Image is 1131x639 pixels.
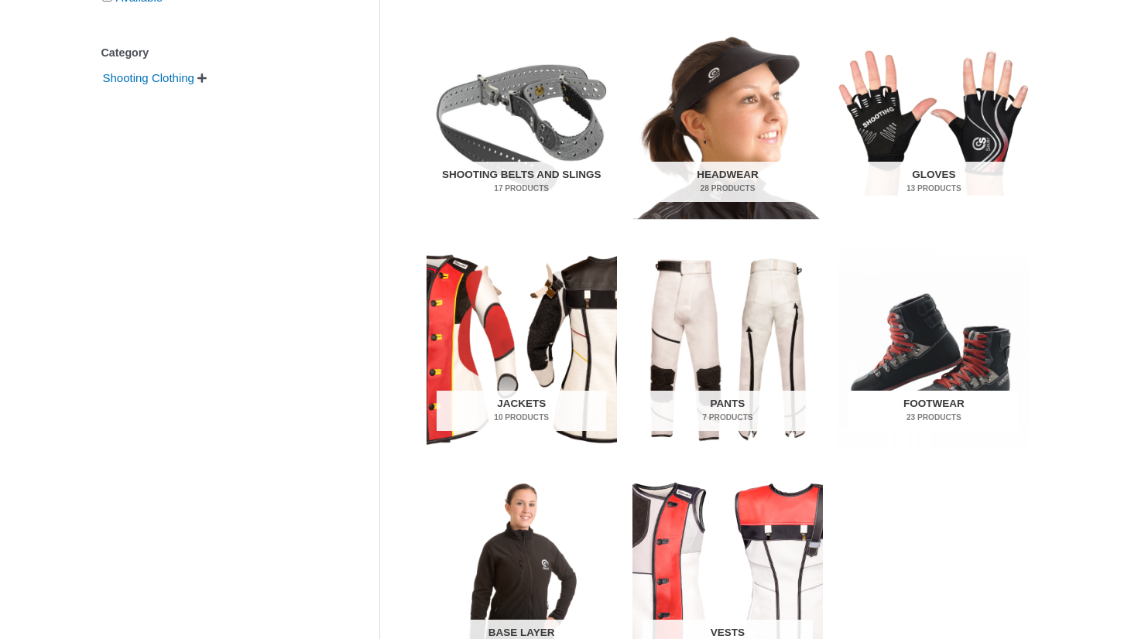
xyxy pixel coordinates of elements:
[632,250,823,449] img: Pants
[197,73,207,84] span: 
[838,250,1029,449] a: Visit product category Footwear
[643,412,812,423] mark: 7 Products
[643,162,812,202] h2: Headwear
[427,21,617,220] img: Shooting Belts and Slings
[849,412,1019,423] mark: 23 Products
[643,391,812,431] h2: Pants
[838,250,1029,449] img: Footwear
[437,391,606,431] h2: Jackets
[849,391,1019,431] h2: Footwear
[101,65,196,91] span: Shooting Clothing
[643,183,812,194] mark: 28 Products
[427,21,617,220] a: Visit product category Shooting Belts and Slings
[632,21,823,220] a: Visit product category Headwear
[101,70,196,84] a: Shooting Clothing
[838,21,1029,220] a: Visit product category Gloves
[632,21,823,220] img: Headwear
[427,250,617,449] a: Visit product category Jackets
[632,250,823,449] a: Visit product category Pants
[849,162,1019,202] h2: Gloves
[437,162,606,202] h2: Shooting Belts and Slings
[838,21,1029,220] img: Gloves
[101,42,333,64] div: Category
[427,250,617,449] img: Jackets
[437,412,606,423] mark: 10 Products
[437,183,606,194] mark: 17 Products
[849,183,1019,194] mark: 13 Products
